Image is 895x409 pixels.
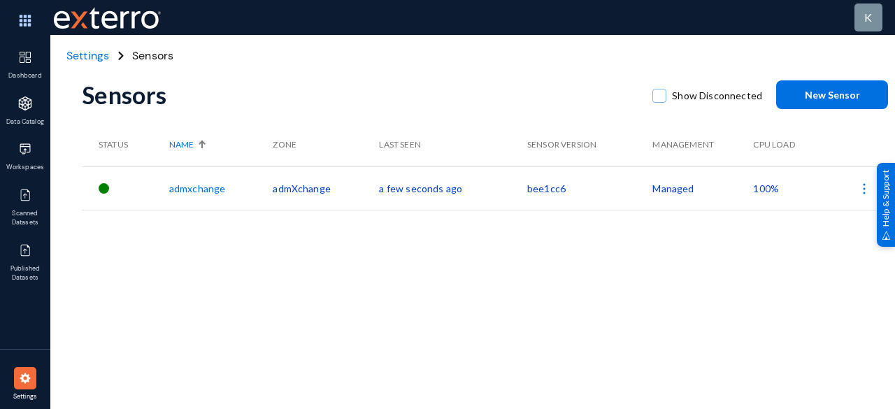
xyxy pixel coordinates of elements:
[3,209,48,228] span: Scanned Datasets
[18,50,32,64] img: icon-dashboard.svg
[18,142,32,156] img: icon-workspace.svg
[4,6,46,36] img: app launcher
[379,123,527,166] th: Last Seen
[169,182,225,194] a: admxchange
[18,243,32,257] img: icon-published.svg
[54,7,161,29] img: exterro-work-mark.svg
[3,163,48,173] span: Workspaces
[3,117,48,127] span: Data Catalog
[82,80,638,109] div: Sensors
[776,80,888,109] button: New Sensor
[169,138,194,151] span: Name
[672,85,762,106] span: Show Disconnected
[3,264,48,283] span: Published Datasets
[273,123,379,166] th: Zone
[66,48,109,63] span: Settings
[527,166,652,210] td: bee1cc6
[82,123,169,166] th: Status
[753,123,821,166] th: CPU Load
[379,166,527,210] td: a few seconds ago
[169,138,266,151] div: Name
[753,182,779,194] span: 100%
[132,48,173,64] span: Sensors
[18,371,32,385] img: icon-settings.svg
[882,231,891,240] img: help_support.svg
[857,182,871,196] img: icon-more.svg
[3,392,48,402] span: Settings
[18,188,32,202] img: icon-published.svg
[527,123,652,166] th: Sensor Version
[3,71,48,81] span: Dashboard
[864,10,872,24] span: k
[273,166,379,210] td: admXchange
[50,3,159,32] span: Exterro
[652,166,753,210] td: Managed
[805,89,860,101] span: New Sensor
[877,162,895,246] div: Help & Support
[652,123,753,166] th: Management
[864,9,872,26] div: k
[18,96,32,110] img: icon-applications.svg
